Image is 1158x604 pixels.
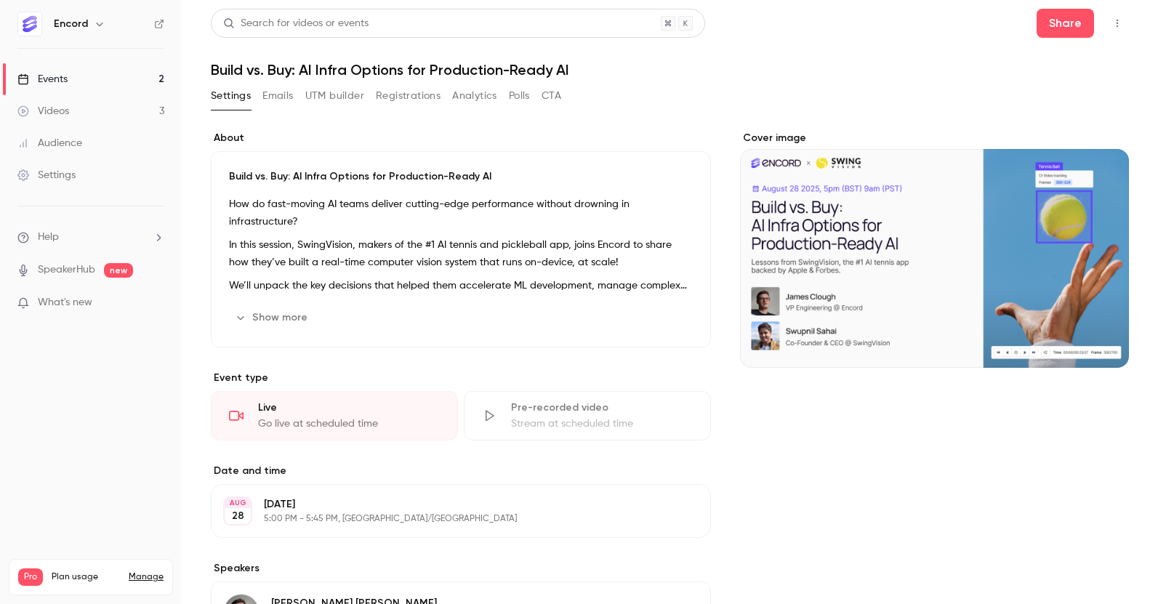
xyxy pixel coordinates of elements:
a: SpeakerHub [38,262,95,278]
p: Event type [211,371,711,385]
button: Share [1037,9,1094,38]
button: Analytics [452,84,497,108]
li: help-dropdown-opener [17,230,164,245]
h6: Encord [54,17,88,31]
button: CTA [542,84,561,108]
label: About [211,131,711,145]
div: Stream at scheduled time [511,416,693,431]
p: [DATE] [264,497,634,512]
button: Show more [229,306,316,329]
div: LiveGo live at scheduled time [211,391,458,440]
button: Registrations [376,84,441,108]
span: Help [38,230,59,245]
p: Build vs. Buy: AI Infra Options for Production-Ready AI [229,169,693,184]
span: new [104,263,133,278]
div: Events [17,72,68,86]
p: We’ll unpack the key decisions that helped them accelerate ML development, manage complex edge ca... [229,277,693,294]
div: Audience [17,136,82,150]
div: Search for videos or events [223,16,369,31]
label: Speakers [211,561,711,576]
span: What's new [38,295,92,310]
h1: Build vs. Buy: AI Infra Options for Production-Ready AI [211,61,1129,78]
button: UTM builder [305,84,364,108]
span: Pro [18,568,43,586]
img: Encord [18,12,41,36]
p: 5:00 PM - 5:45 PM, [GEOGRAPHIC_DATA]/[GEOGRAPHIC_DATA] [264,513,634,525]
div: Live [258,400,440,415]
button: Emails [262,84,293,108]
label: Cover image [740,131,1129,145]
div: Videos [17,104,69,118]
div: Pre-recorded video [511,400,693,415]
label: Date and time [211,464,711,478]
div: Pre-recorded videoStream at scheduled time [464,391,711,440]
div: Go live at scheduled time [258,416,440,431]
span: Plan usage [52,571,120,583]
section: Cover image [740,131,1129,368]
div: AUG [225,498,251,508]
button: Polls [509,84,530,108]
p: In this session, SwingVision, makers of the #1 AI tennis and pickleball app, joins Encord to shar... [229,236,693,271]
p: How do fast-moving AI teams deliver cutting-edge performance without drowning in infrastructure? [229,196,693,230]
a: Manage [129,571,164,583]
p: 28 [232,509,244,523]
div: Settings [17,168,76,182]
button: Settings [211,84,251,108]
